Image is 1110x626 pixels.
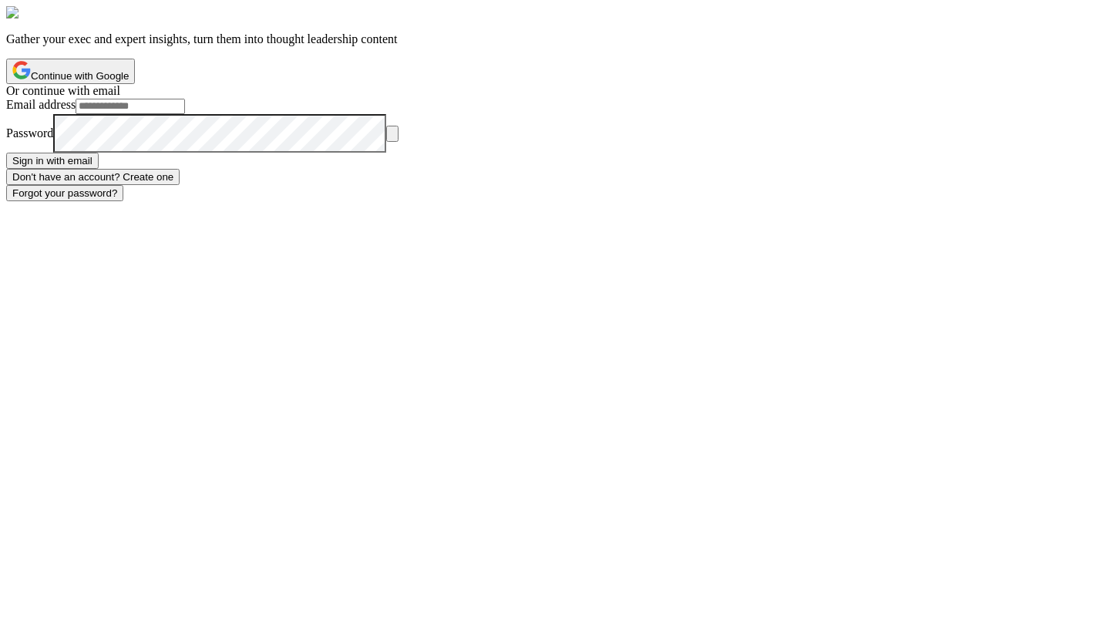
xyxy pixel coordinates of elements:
[6,169,180,185] button: Don't have an account? Create one
[6,32,1104,46] p: Gather your exec and expert insights, turn them into thought leadership content
[12,61,31,79] img: Google logo
[6,6,48,20] img: Leaps
[6,185,123,201] button: Forgot your password?
[6,84,120,97] span: Or continue with email
[6,98,76,111] label: Email address
[6,59,135,84] button: Continue with Google
[6,126,53,140] label: Password
[6,153,99,169] button: Sign in with email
